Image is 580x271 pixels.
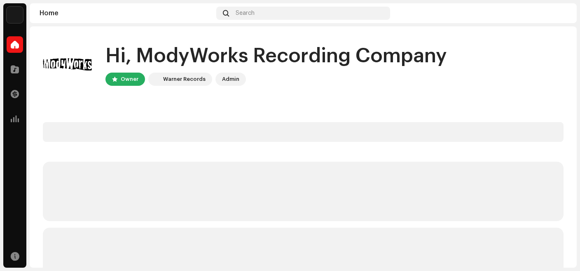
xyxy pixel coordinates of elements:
[236,10,255,16] span: Search
[150,74,160,84] img: acab2465-393a-471f-9647-fa4d43662784
[121,74,138,84] div: Owner
[222,74,239,84] div: Admin
[40,10,213,16] div: Home
[7,7,23,23] img: acab2465-393a-471f-9647-fa4d43662784
[163,74,206,84] div: Warner Records
[105,43,447,69] div: Hi, ModyWorks Recording Company
[43,40,92,89] img: ae092520-180b-4f7c-b02d-a8b0c132bb58
[554,7,567,20] img: ae092520-180b-4f7c-b02d-a8b0c132bb58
